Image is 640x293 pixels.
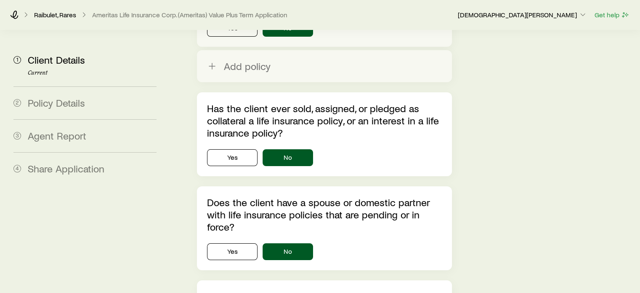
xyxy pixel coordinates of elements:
button: Get help [594,10,630,20]
span: 3 [13,132,21,140]
span: Agent Report [28,129,86,142]
button: Yes [207,149,258,166]
p: Current [28,70,157,76]
p: [DEMOGRAPHIC_DATA][PERSON_NAME] [458,11,587,19]
button: Ameritas Life Insurance Corp. (Ameritas) Value Plus Term Application [92,11,288,19]
span: 2 [13,99,21,107]
span: Policy Details [28,97,85,109]
span: 1 [13,56,21,64]
a: Raibulet, Rares [34,11,77,19]
div: pendingSpousalPolicies.hasPendingSpousalPolicies [207,243,441,260]
span: 4 [13,165,21,172]
button: [DEMOGRAPHIC_DATA][PERSON_NAME] [457,10,587,20]
button: Yes [207,243,258,260]
button: Add policy [197,50,451,82]
button: No [263,149,313,166]
button: No [263,243,313,260]
label: Does the client have a spouse or domestic partner with life insurance policies that are pending o... [207,196,430,233]
span: Share Application [28,162,104,175]
label: Has the client ever sold, assigned, or pledged as collateral a life insurance policy, or an inter... [207,102,439,139]
div: hasSoldLifeInsurance.value [207,149,441,166]
span: Client Details [28,54,85,66]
